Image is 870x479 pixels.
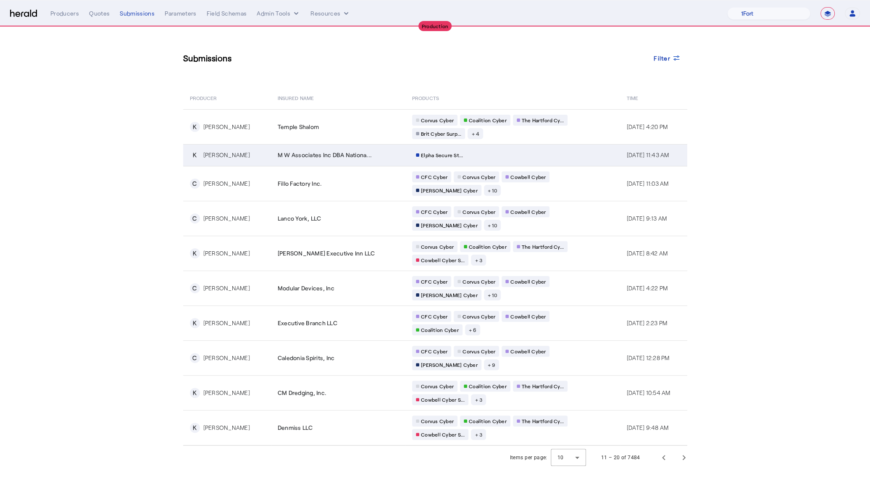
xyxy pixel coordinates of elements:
[471,130,479,137] span: + 4
[203,249,250,258] div: [PERSON_NAME]
[421,243,454,250] span: Corvus Cyber
[190,248,200,258] div: K
[203,424,250,432] div: [PERSON_NAME]
[278,151,372,159] span: M W Associates Inc DBA Nationa...
[421,117,454,124] span: Corvus Cyber
[510,278,546,285] span: Cowbell Cyber
[522,383,564,390] span: The Hartford Cy...
[50,9,79,18] div: Producers
[421,383,454,390] span: Corvus Cyber
[183,86,687,446] table: Table view of all submissions by your platform
[627,250,668,257] span: [DATE] 8:42 AM
[421,278,447,285] span: CFC Cyber
[203,354,250,362] div: [PERSON_NAME]
[89,9,110,18] div: Quotes
[190,283,200,293] div: C
[522,418,564,424] span: The Hartford Cy...
[488,361,496,368] span: + 9
[278,424,313,432] span: Denmiss LLC
[190,318,200,328] div: K
[463,313,495,320] span: Corvus Cyber
[522,117,564,124] span: The Hartford Cy...
[203,123,250,131] div: [PERSON_NAME]
[510,453,547,462] div: Items per page:
[488,187,497,194] span: + 10
[183,52,232,64] h3: Submissions
[203,179,250,188] div: [PERSON_NAME]
[627,93,638,102] span: Time
[421,326,459,333] span: Coalition Cyber
[475,396,482,403] span: + 3
[278,123,319,131] span: Temple Shalom
[190,353,200,363] div: C
[488,222,497,229] span: + 10
[190,423,200,433] div: K
[654,54,670,63] span: Filter
[647,50,687,66] button: Filter
[469,326,477,333] span: + 6
[190,388,200,398] div: K
[421,187,478,194] span: [PERSON_NAME] Cyber
[421,208,447,215] span: CFC Cyber
[278,319,337,327] span: Executive Branch LLC
[627,180,669,187] span: [DATE] 11:03 AM
[421,348,447,355] span: CFC Cyber
[278,93,314,102] span: Insured Name
[190,213,200,224] div: C
[207,9,247,18] div: Field Schemas
[627,354,670,361] span: [DATE] 12:28 PM
[421,431,465,438] span: Cowbell Cyber S...
[203,284,250,292] div: [PERSON_NAME]
[510,208,546,215] span: Cowbell Cyber
[257,9,300,18] button: internal dropdown menu
[463,278,495,285] span: Corvus Cyber
[421,418,454,424] span: Corvus Cyber
[510,313,546,320] span: Cowbell Cyber
[421,396,465,403] span: Cowbell Cyber S...
[601,453,640,462] div: 11 – 20 of 7484
[278,214,321,223] span: Lanco York, LLC
[203,389,250,397] div: [PERSON_NAME]
[510,348,546,355] span: Cowbell Cyber
[421,130,462,137] span: Brit Cyber Surp...
[469,418,507,424] span: Coalition Cyber
[310,9,350,18] button: Resources dropdown menu
[278,179,322,188] span: Fillo Factory Inc.
[203,319,250,327] div: [PERSON_NAME]
[278,389,326,397] span: CM Dredging, Inc.
[463,174,495,180] span: Corvus Cyber
[190,179,200,189] div: C
[421,222,478,229] span: [PERSON_NAME] Cyber
[469,243,507,250] span: Coalition Cyber
[475,431,482,438] span: + 3
[278,249,375,258] span: [PERSON_NAME] Executive Inn LLC
[190,93,217,102] span: PRODUCER
[627,424,669,431] span: [DATE] 9:48 AM
[421,292,478,298] span: [PERSON_NAME] Cyber
[654,447,674,468] button: Previous page
[120,9,155,18] div: Submissions
[475,257,482,263] span: + 3
[278,284,334,292] span: Modular Devices, Inc
[627,319,668,326] span: [DATE] 2:23 PM
[627,151,669,158] span: [DATE] 11:43 AM
[421,174,447,180] span: CFC Cyber
[463,208,495,215] span: Corvus Cyber
[674,447,694,468] button: Next page
[203,214,250,223] div: [PERSON_NAME]
[190,150,200,160] div: K
[469,383,507,390] span: Coalition Cyber
[278,354,335,362] span: Caledonia Spirits, Inc
[469,117,507,124] span: Coalition Cyber
[510,174,546,180] span: Cowbell Cyber
[421,257,465,263] span: Cowbell Cyber S...
[418,21,452,31] div: Production
[190,122,200,132] div: K
[165,9,197,18] div: Parameters
[421,361,478,368] span: [PERSON_NAME] Cyber
[488,292,497,298] span: + 10
[203,151,250,159] div: [PERSON_NAME]
[627,389,670,396] span: [DATE] 10:54 AM
[627,284,668,292] span: [DATE] 4:22 PM
[10,10,37,18] img: Herald Logo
